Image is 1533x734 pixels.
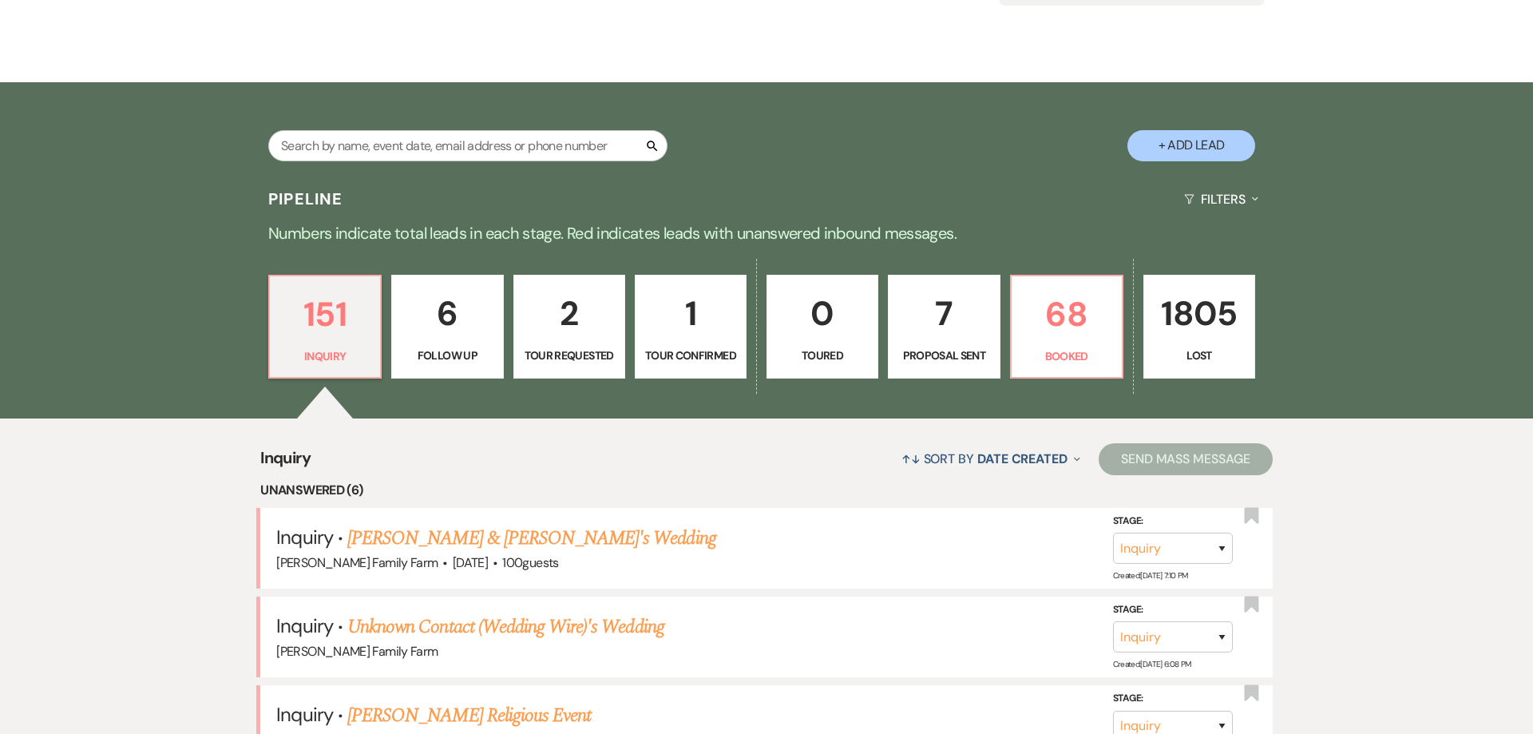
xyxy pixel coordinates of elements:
span: Date Created [977,451,1068,468]
label: Stage: [1113,602,1233,620]
p: Lost [1154,347,1245,365]
label: Stage: [1113,514,1233,531]
p: Inquiry [279,348,370,366]
a: 1Tour Confirmed [635,276,747,379]
span: Created: [DATE] 7:10 PM [1113,571,1188,581]
p: Toured [777,347,868,365]
button: + Add Lead [1127,131,1255,162]
a: 6Follow Up [391,276,503,379]
p: 0 [777,288,868,341]
button: Filters [1178,179,1265,221]
input: Search by name, event date, email address or phone number [268,131,667,162]
span: 100 guests [502,555,558,572]
button: Send Mass Message [1099,444,1273,476]
li: Unanswered (6) [260,481,1272,502]
span: [DATE] [453,555,488,572]
p: 68 [1021,288,1112,342]
label: Stage: [1113,691,1233,708]
p: Proposal Sent [898,347,989,365]
p: 7 [898,288,989,341]
span: Created: [DATE] 6:08 PM [1113,660,1191,670]
a: 7Proposal Sent [888,276,1000,379]
p: Numbers indicate total leads in each stage. Red indicates leads with unanswered inbound messages. [192,221,1341,247]
p: 6 [402,288,493,341]
button: Sort By Date Created [895,438,1087,481]
a: [PERSON_NAME] Religious Event [347,702,591,731]
a: 151Inquiry [268,276,382,379]
p: 1805 [1154,288,1245,341]
p: Follow Up [402,347,493,365]
a: 68Booked [1010,276,1123,379]
span: [PERSON_NAME] Family Farm [276,644,438,661]
span: Inquiry [276,614,332,639]
a: 0Toured [766,276,878,379]
span: Inquiry [260,446,311,481]
span: [PERSON_NAME] Family Farm [276,555,438,572]
a: Unknown Contact (Wedding Wire)'s Wedding [347,613,664,642]
p: 151 [279,288,370,342]
p: Booked [1021,348,1112,366]
span: Inquiry [276,526,332,550]
span: ↑↓ [901,451,921,468]
p: Tour Requested [524,347,615,365]
p: Tour Confirmed [645,347,736,365]
a: [PERSON_NAME] & [PERSON_NAME]'s Wedding [347,525,716,553]
p: 1 [645,288,736,341]
span: Inquiry [276,703,332,728]
a: 2Tour Requested [513,276,625,379]
a: 1805Lost [1143,276,1255,379]
h3: Pipeline [268,188,343,211]
p: 2 [524,288,615,341]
